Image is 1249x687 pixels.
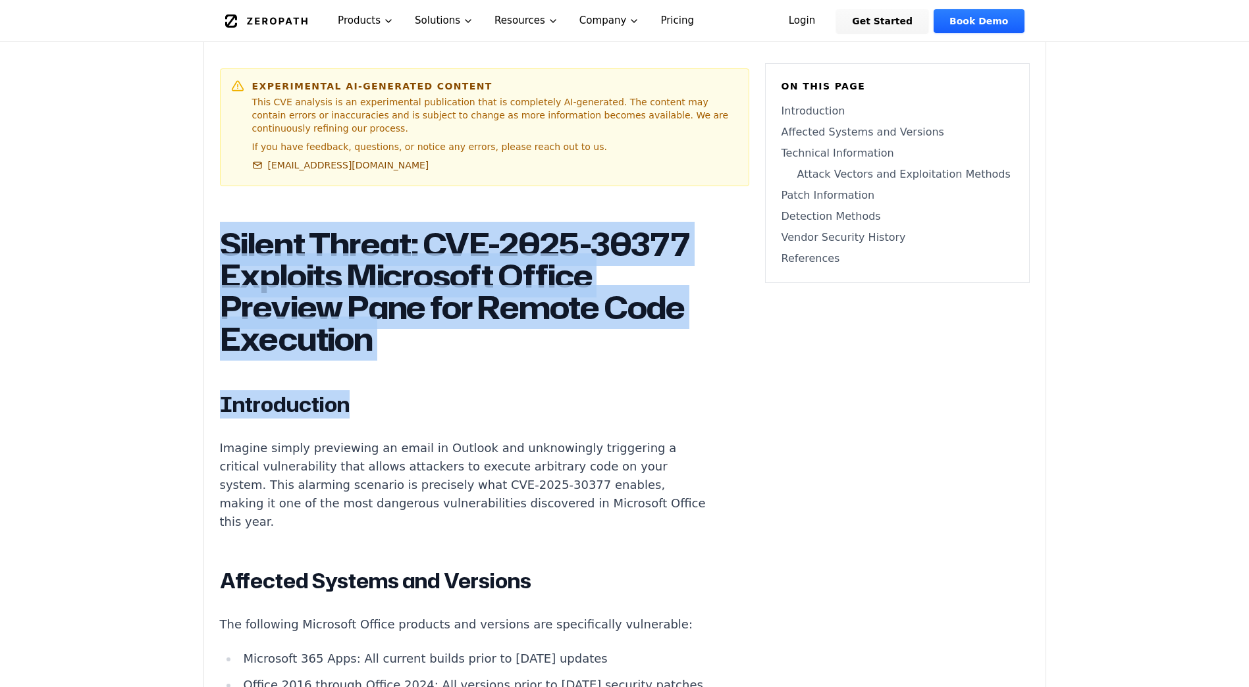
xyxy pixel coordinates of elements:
a: Vendor Security History [782,230,1013,245]
p: This CVE analysis is an experimental publication that is completely AI-generated. The content may... [252,95,738,135]
h6: Experimental AI-Generated Content [252,80,738,93]
a: Get Started [836,9,928,33]
a: Login [773,9,832,33]
a: Attack Vectors and Exploitation Methods [782,166,1013,182]
p: The following Microsoft Office products and versions are specifically vulnerable: [220,615,710,634]
a: Technical Information [782,145,1013,161]
a: Patch Information [782,188,1013,203]
h2: Introduction [220,392,710,418]
a: Introduction [782,103,1013,119]
a: [EMAIL_ADDRESS][DOMAIN_NAME] [252,159,429,172]
h6: On this page [782,80,1013,93]
a: References [782,251,1013,267]
a: Book Demo [934,9,1024,33]
li: Microsoft 365 Apps: All current builds prior to [DATE] updates [238,649,710,668]
a: Detection Methods [782,209,1013,224]
h2: Affected Systems and Versions [220,568,710,594]
a: Affected Systems and Versions [782,124,1013,140]
h1: Silent Threat: CVE-2025-30377 Exploits Microsoft Office Preview Pane for Remote Code Execution [220,228,710,355]
p: Imagine simply previewing an email in Outlook and unknowingly triggering a critical vulnerability... [220,439,710,531]
p: If you have feedback, questions, or notice any errors, please reach out to us. [252,140,738,153]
